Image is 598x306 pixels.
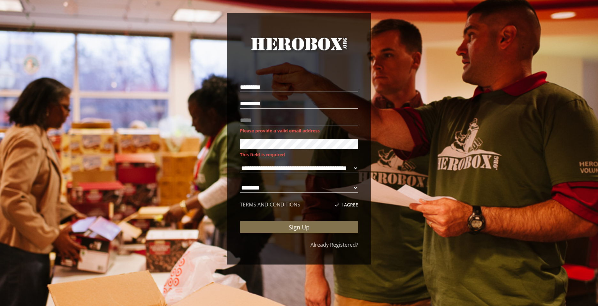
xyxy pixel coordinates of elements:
[240,152,285,158] span: This field is required
[240,221,358,233] button: Sign Up
[240,35,358,64] a: HeroBox
[334,201,358,208] label: I agree
[310,241,358,248] a: Already Registered?
[334,202,340,208] i: check
[240,128,320,134] span: Please provide a valid email address
[240,201,300,208] a: TERMS AND CONDITIONS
